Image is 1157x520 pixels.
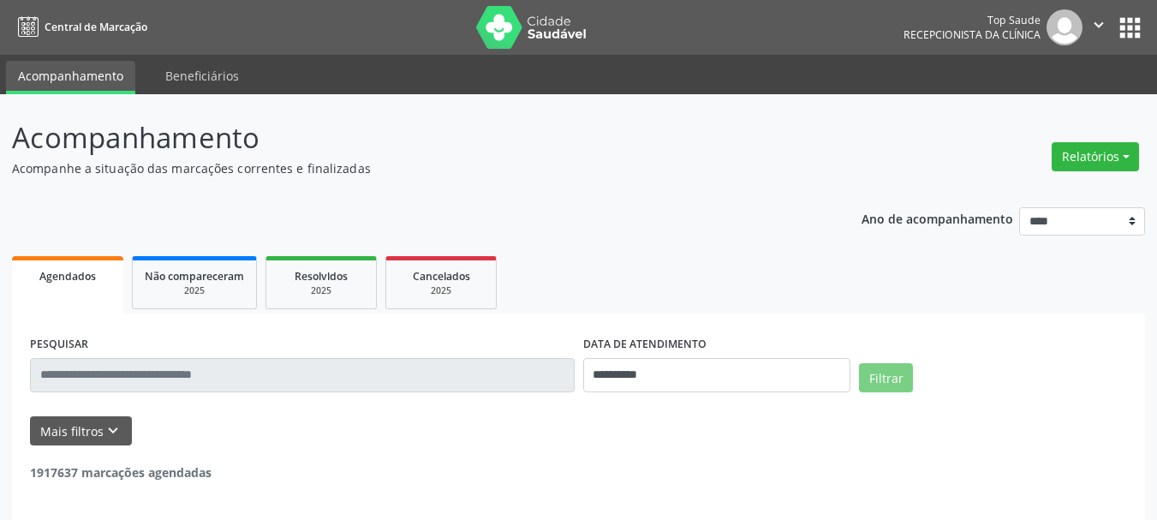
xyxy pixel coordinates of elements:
[904,13,1041,27] div: Top Saude
[145,284,244,297] div: 2025
[1052,142,1139,171] button: Relatórios
[1047,9,1082,45] img: img
[30,464,212,481] strong: 1917637 marcações agendadas
[398,284,484,297] div: 2025
[12,13,147,41] a: Central de Marcação
[104,421,122,440] i: keyboard_arrow_down
[862,207,1013,229] p: Ano de acompanhamento
[904,27,1041,42] span: Recepcionista da clínica
[12,159,805,177] p: Acompanhe a situação das marcações correntes e finalizadas
[153,61,251,91] a: Beneficiários
[583,332,707,358] label: DATA DE ATENDIMENTO
[30,332,88,358] label: PESQUISAR
[6,61,135,94] a: Acompanhamento
[859,363,913,392] button: Filtrar
[39,269,96,284] span: Agendados
[1115,13,1145,43] button: apps
[1089,15,1108,34] i: 
[295,269,348,284] span: Resolvidos
[45,20,147,34] span: Central de Marcação
[278,284,364,297] div: 2025
[413,269,470,284] span: Cancelados
[12,117,805,159] p: Acompanhamento
[1082,9,1115,45] button: 
[30,416,132,446] button: Mais filtroskeyboard_arrow_down
[145,269,244,284] span: Não compareceram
